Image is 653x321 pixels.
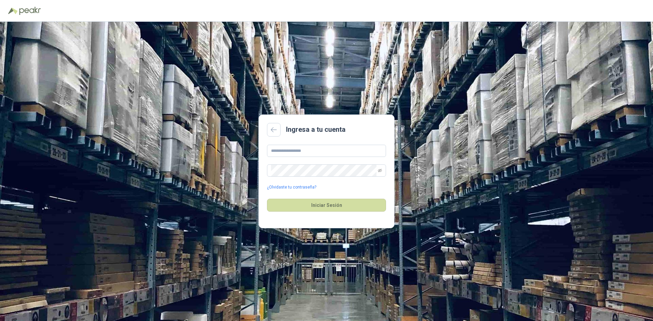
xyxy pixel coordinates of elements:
a: ¿Olvidaste tu contraseña? [267,184,316,191]
button: Iniciar Sesión [267,199,386,212]
span: eye-invisible [378,168,382,173]
h2: Ingresa a tu cuenta [286,124,346,135]
img: Logo [8,7,18,14]
img: Peakr [19,7,41,15]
